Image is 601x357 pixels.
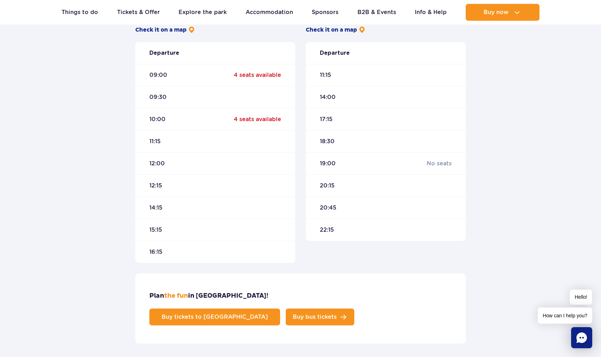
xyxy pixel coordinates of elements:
span: 16:15 [149,248,162,256]
span: 10:00 [149,115,166,123]
span: 09:00 [149,71,167,79]
img: pin-yellow.6f239d18.svg [358,26,366,33]
span: How can I help you? [538,308,592,324]
button: Buy now [466,4,539,21]
span: Buy bus tickets [293,314,337,320]
a: B2B & Events [357,4,396,21]
strong: Departure [320,49,350,57]
a: Sponsors [312,4,338,21]
strong: Departure [149,49,179,57]
span: 11:15 [149,138,161,145]
div: 4 seats available [234,115,281,123]
span: 20:45 [320,204,336,212]
div: Chat [571,327,592,348]
a: Info & Help [415,4,447,21]
div: No seats [427,160,452,167]
a: Check it on a map [306,26,366,34]
span: 09:30 [149,93,167,101]
a: Buy bus tickets [286,309,354,325]
a: Tickets & Offer [117,4,160,21]
a: Accommodation [246,4,293,21]
span: Buy tickets to [GEOGRAPHIC_DATA] [162,314,268,320]
span: 14:00 [320,93,336,101]
span: 11:15 [320,71,331,79]
h3: Plan in [GEOGRAPHIC_DATA]! [149,292,269,300]
span: 12:00 [149,160,165,167]
div: 4 seats available [234,71,281,79]
a: Buy tickets to [GEOGRAPHIC_DATA] [149,309,280,325]
img: pin-yellow.6f239d18.svg [188,26,195,33]
span: 17:15 [320,115,332,123]
span: Buy now [484,9,509,15]
span: the fun [164,292,188,300]
span: 22:15 [320,226,334,234]
span: 12:15 [149,182,162,190]
span: 15:15 [149,226,162,234]
span: 14:15 [149,204,162,212]
span: 19:00 [320,160,336,167]
a: Explore the park [179,4,227,21]
a: Check it on a map [135,26,195,34]
a: Things to do [62,4,98,21]
span: 20:15 [320,182,335,190]
span: Hello! [570,290,592,305]
span: 18:30 [320,138,335,145]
